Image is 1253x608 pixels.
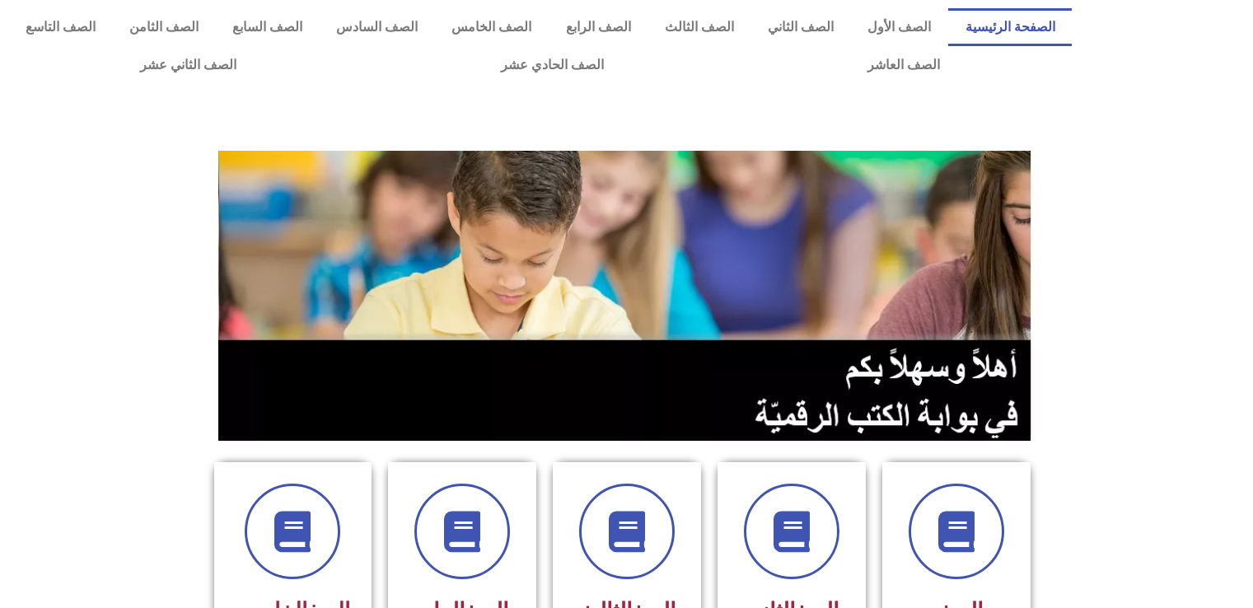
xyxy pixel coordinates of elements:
a: الصف الثامن [112,8,215,46]
a: الصف التاسع [8,8,112,46]
a: الصف السادس [320,8,435,46]
a: الصف السابع [215,8,319,46]
a: الصف العاشر [736,46,1072,84]
a: الصف الأول [851,8,948,46]
a: الصف الثاني عشر [8,46,368,84]
a: الصف الثاني [750,8,850,46]
a: الصف الحادي عشر [368,46,735,84]
a: الصف الثالث [648,8,750,46]
a: الصف الخامس [435,8,549,46]
a: الصف الرابع [549,8,648,46]
a: الصفحة الرئيسية [948,8,1072,46]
